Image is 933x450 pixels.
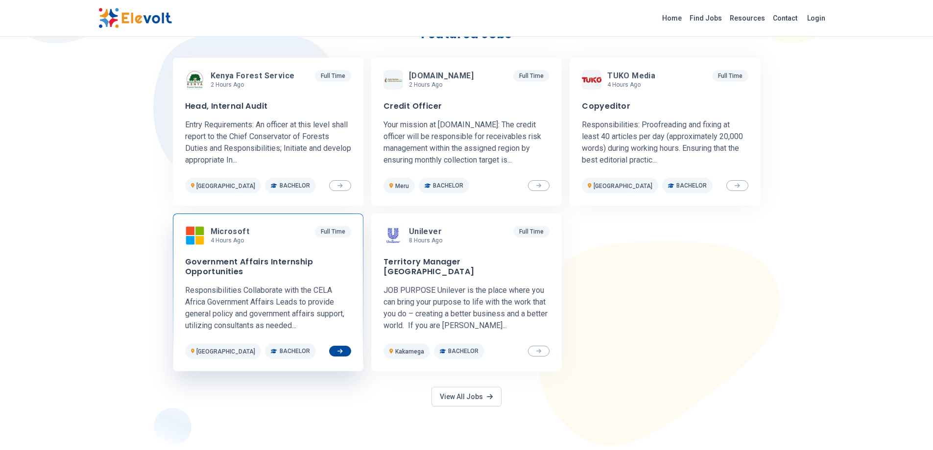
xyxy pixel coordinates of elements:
img: TUKO Media [582,77,601,83]
span: Bachelor [280,347,310,355]
h3: Territory Manager [GEOGRAPHIC_DATA] [383,257,550,277]
p: Full Time [513,226,550,237]
a: Kenya Forest ServiceKenya Forest Service2 hours agoFull TimeHead, Internal AuditEntry Requirement... [173,58,363,206]
a: TUKO MediaTUKO Media4 hours agoFull TimeCopyeditorResponsibilities: Proofreading and fixing at le... [570,58,760,206]
img: Elevolt [98,8,172,28]
span: Bachelor [433,182,463,189]
p: 4 hours ago [211,237,254,244]
h3: Government Affairs Internship Opportunities [185,257,351,277]
span: Kakamega [395,348,424,355]
span: Microsoft [211,227,250,237]
span: Bachelor [448,347,478,355]
span: TUKO Media [607,71,655,81]
p: 4 hours ago [607,81,659,89]
a: Home [658,10,686,26]
p: Entry Requirements: An officer at this level shall report to the Chief Conservator of Forests Dut... [185,119,351,166]
p: JOB PURPOSE Unilever is the place where you can bring your purpose to life with the work that you... [383,284,550,332]
a: Login [801,8,831,28]
p: 2 hours ago [211,81,299,89]
p: Your mission at [DOMAIN_NAME]: The credit officer will be responsible for receivables risk manage... [383,119,550,166]
span: [DOMAIN_NAME] [409,71,474,81]
span: Kenya Forest Service [211,71,295,81]
img: Microsoft [185,226,205,245]
p: Full Time [315,226,351,237]
a: Contact [769,10,801,26]
img: Sistema.bio [383,77,403,82]
a: Resources [726,10,769,26]
p: Full Time [513,70,550,82]
p: Responsibilities: Proofreading and fixing at least 40 articles per day (approximately 20,000 word... [582,119,748,166]
p: Full Time [315,70,351,82]
iframe: Chat Widget [884,403,933,450]
h3: Credit Officer [383,101,442,111]
h3: Copyeditor [582,101,630,111]
img: Unilever [383,226,403,245]
span: Bachelor [280,182,310,189]
p: 2 hours ago [409,81,478,89]
span: Meru [395,183,409,189]
a: UnileverUnilever8 hours agoFull TimeTerritory Manager [GEOGRAPHIC_DATA]JOB PURPOSE Unilever is th... [371,213,562,371]
img: Kenya Forest Service [185,71,205,89]
span: [GEOGRAPHIC_DATA] [196,183,255,189]
p: Responsibilities Collaborate with the CELA Africa Government Affairs Leads to provide general pol... [185,284,351,332]
a: View All Jobs [431,387,501,406]
p: 8 hours ago [409,237,446,244]
span: [GEOGRAPHIC_DATA] [196,348,255,355]
a: MicrosoftMicrosoft4 hours agoFull TimeGovernment Affairs Internship OpportunitiesResponsibilities... [173,213,363,371]
a: Find Jobs [686,10,726,26]
span: Unilever [409,227,442,237]
p: Full Time [712,70,748,82]
a: Sistema.bio[DOMAIN_NAME]2 hours agoFull TimeCredit OfficerYour mission at [DOMAIN_NAME]: The cred... [371,58,562,206]
span: [GEOGRAPHIC_DATA] [594,183,652,189]
span: Bachelor [676,182,707,189]
h3: Head, Internal Audit [185,101,268,111]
